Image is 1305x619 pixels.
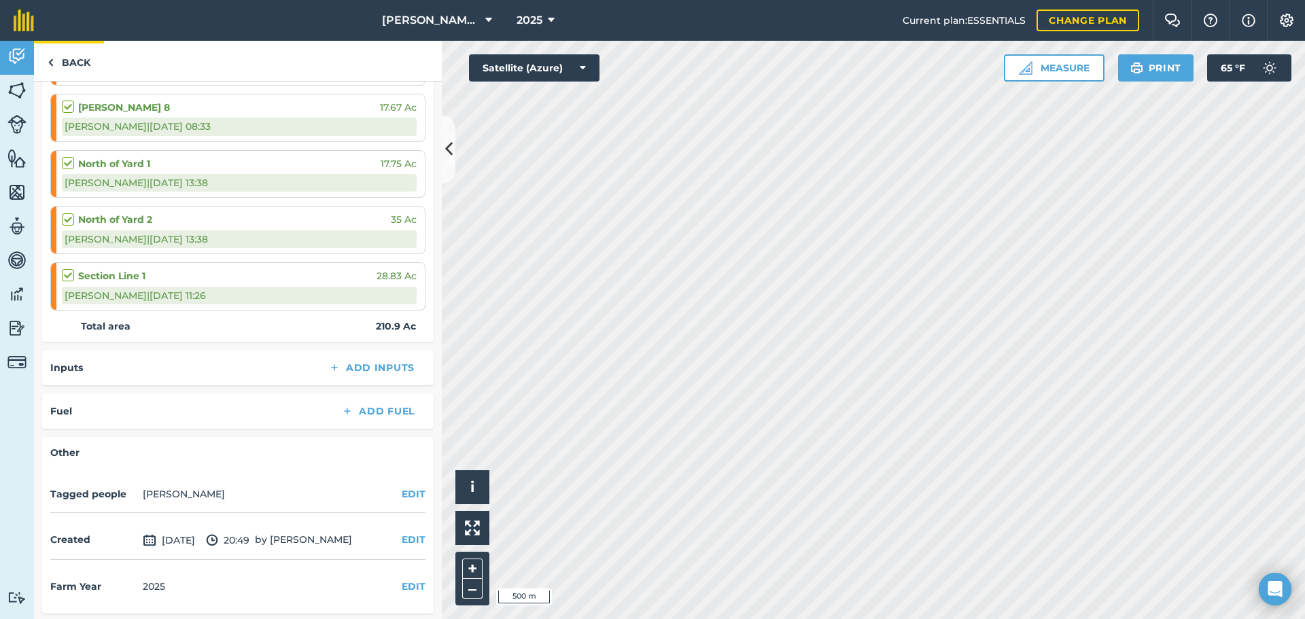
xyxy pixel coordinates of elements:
img: Two speech bubbles overlapping with the left bubble in the forefront [1164,14,1181,27]
strong: Section Line 1 [78,268,145,283]
span: 65 ° F [1221,54,1245,82]
img: svg+xml;base64,PD94bWwgdmVyc2lvbj0iMS4wIiBlbmNvZGluZz0idXRmLTgiPz4KPCEtLSBHZW5lcmF0b3I6IEFkb2JlIE... [7,250,27,270]
img: Four arrows, one pointing top left, one top right, one bottom right and the last bottom left [465,520,480,535]
h4: Inputs [50,360,83,375]
button: Add Inputs [317,358,425,377]
img: fieldmargin Logo [14,10,34,31]
img: svg+xml;base64,PD94bWwgdmVyc2lvbj0iMS4wIiBlbmNvZGluZz0idXRmLTgiPz4KPCEtLSBHZW5lcmF0b3I6IEFkb2JlIE... [7,353,27,372]
h4: Other [50,445,425,460]
span: Current plan : ESSENTIALS [903,13,1026,28]
button: 65 °F [1207,54,1291,82]
span: 17.67 Ac [380,100,417,115]
li: [PERSON_NAME] [143,487,225,501]
strong: [PERSON_NAME] 8 [78,100,170,115]
strong: 210.9 Ac [376,319,416,334]
img: svg+xml;base64,PD94bWwgdmVyc2lvbj0iMS4wIiBlbmNvZGluZz0idXRmLTgiPz4KPCEtLSBHZW5lcmF0b3I6IEFkb2JlIE... [7,46,27,67]
img: svg+xml;base64,PD94bWwgdmVyc2lvbj0iMS4wIiBlbmNvZGluZz0idXRmLTgiPz4KPCEtLSBHZW5lcmF0b3I6IEFkb2JlIE... [1256,54,1283,82]
div: [PERSON_NAME] | [DATE] 08:33 [62,118,417,135]
img: svg+xml;base64,PD94bWwgdmVyc2lvbj0iMS4wIiBlbmNvZGluZz0idXRmLTgiPz4KPCEtLSBHZW5lcmF0b3I6IEFkb2JlIE... [206,532,218,548]
img: svg+xml;base64,PD94bWwgdmVyc2lvbj0iMS4wIiBlbmNvZGluZz0idXRmLTgiPz4KPCEtLSBHZW5lcmF0b3I6IEFkb2JlIE... [7,284,27,304]
img: svg+xml;base64,PD94bWwgdmVyc2lvbj0iMS4wIiBlbmNvZGluZz0idXRmLTgiPz4KPCEtLSBHZW5lcmF0b3I6IEFkb2JlIE... [143,532,156,548]
div: [PERSON_NAME] | [DATE] 13:38 [62,174,417,192]
img: svg+xml;base64,PHN2ZyB4bWxucz0iaHR0cDovL3d3dy53My5vcmcvMjAwMC9zdmciIHdpZHRoPSI5IiBoZWlnaHQ9IjI0Ii... [48,54,54,71]
h4: Tagged people [50,487,137,501]
img: svg+xml;base64,PHN2ZyB4bWxucz0iaHR0cDovL3d3dy53My5vcmcvMjAwMC9zdmciIHdpZHRoPSIxNyIgaGVpZ2h0PSIxNy... [1242,12,1255,29]
strong: North of Yard 2 [78,212,152,227]
img: svg+xml;base64,PD94bWwgdmVyc2lvbj0iMS4wIiBlbmNvZGluZz0idXRmLTgiPz4KPCEtLSBHZW5lcmF0b3I6IEFkb2JlIE... [7,115,27,134]
button: Add Fuel [330,402,425,421]
button: – [462,579,483,599]
a: Change plan [1037,10,1139,31]
div: 2025 [143,579,165,594]
div: [PERSON_NAME] | [DATE] 13:38 [62,230,417,248]
div: by [PERSON_NAME] [50,521,425,560]
span: 28.83 Ac [377,268,417,283]
span: i [470,478,474,495]
button: i [455,470,489,504]
img: svg+xml;base64,PD94bWwgdmVyc2lvbj0iMS4wIiBlbmNvZGluZz0idXRmLTgiPz4KPCEtLSBHZW5lcmF0b3I6IEFkb2JlIE... [7,591,27,604]
div: [PERSON_NAME] | [DATE] 11:26 [62,287,417,304]
img: svg+xml;base64,PHN2ZyB4bWxucz0iaHR0cDovL3d3dy53My5vcmcvMjAwMC9zdmciIHdpZHRoPSI1NiIgaGVpZ2h0PSI2MC... [7,80,27,101]
h4: Farm Year [50,579,137,594]
button: + [462,559,483,579]
img: svg+xml;base64,PD94bWwgdmVyc2lvbj0iMS4wIiBlbmNvZGluZz0idXRmLTgiPz4KPCEtLSBHZW5lcmF0b3I6IEFkb2JlIE... [7,216,27,236]
img: svg+xml;base64,PHN2ZyB4bWxucz0iaHR0cDovL3d3dy53My5vcmcvMjAwMC9zdmciIHdpZHRoPSIxOSIgaGVpZ2h0PSIyNC... [1130,60,1143,76]
button: Satellite (Azure) [469,54,599,82]
div: Open Intercom Messenger [1259,573,1291,605]
h4: Fuel [50,404,72,419]
strong: Total area [81,319,130,334]
img: svg+xml;base64,PHN2ZyB4bWxucz0iaHR0cDovL3d3dy53My5vcmcvMjAwMC9zdmciIHdpZHRoPSI1NiIgaGVpZ2h0PSI2MC... [7,182,27,202]
img: A question mark icon [1202,14,1219,27]
button: EDIT [402,532,425,547]
img: A cog icon [1278,14,1295,27]
button: Print [1118,54,1194,82]
img: svg+xml;base64,PD94bWwgdmVyc2lvbj0iMS4wIiBlbmNvZGluZz0idXRmLTgiPz4KPCEtLSBHZW5lcmF0b3I6IEFkb2JlIE... [7,318,27,338]
a: Back [34,41,104,81]
img: Ruler icon [1019,61,1032,75]
button: EDIT [402,579,425,594]
button: EDIT [402,487,425,501]
span: [DATE] [143,532,195,548]
img: svg+xml;base64,PHN2ZyB4bWxucz0iaHR0cDovL3d3dy53My5vcmcvMjAwMC9zdmciIHdpZHRoPSI1NiIgaGVpZ2h0PSI2MC... [7,148,27,169]
button: Measure [1004,54,1104,82]
span: 20:49 [206,532,249,548]
span: [PERSON_NAME] Farms [382,12,480,29]
h4: Created [50,532,137,547]
span: 35 Ac [391,212,417,227]
span: 17.75 Ac [381,156,417,171]
strong: North of Yard 1 [78,156,150,171]
span: 2025 [517,12,542,29]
